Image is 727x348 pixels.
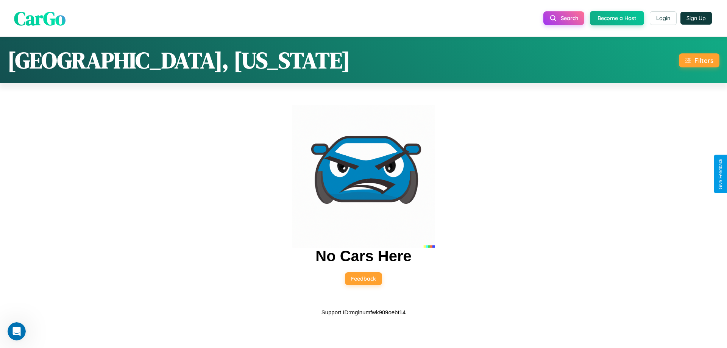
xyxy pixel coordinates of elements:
h2: No Cars Here [315,248,411,265]
div: Filters [694,56,713,64]
h1: [GEOGRAPHIC_DATA], [US_STATE] [8,45,350,76]
span: CarGo [14,5,66,31]
button: Filters [679,53,719,67]
button: Feedback [345,272,382,285]
button: Become a Host [590,11,644,25]
iframe: Intercom live chat [8,322,26,340]
img: car [292,105,435,248]
span: Search [561,15,578,22]
p: Support ID: mglnumfwk909oebt14 [321,307,406,317]
div: Give Feedback [718,159,723,189]
button: Login [650,11,677,25]
button: Search [543,11,584,25]
button: Sign Up [680,12,712,25]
